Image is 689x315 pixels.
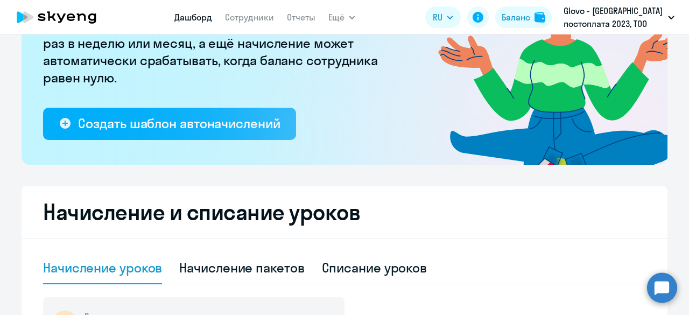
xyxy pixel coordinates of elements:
[495,6,552,28] button: Балансbalance
[43,108,296,140] button: Создать шаблон автоначислений
[322,259,427,276] div: Списание уроков
[78,115,280,132] div: Создать шаблон автоначислений
[43,259,162,276] div: Начисление уроков
[287,12,315,23] a: Отчеты
[502,11,530,24] div: Баланс
[535,12,545,23] img: balance
[328,6,355,28] button: Ещё
[558,4,680,30] button: Glovo - [GEOGRAPHIC_DATA] постоплата 2023, ТОО GLOVO [GEOGRAPHIC_DATA]
[433,11,442,24] span: RU
[225,12,274,23] a: Сотрудники
[425,6,461,28] button: RU
[328,11,344,24] span: Ещё
[43,199,646,225] h2: Начисление и списание уроков
[174,12,212,23] a: Дашборд
[564,4,664,30] p: Glovo - [GEOGRAPHIC_DATA] постоплата 2023, ТОО GLOVO [GEOGRAPHIC_DATA]
[179,259,304,276] div: Начисление пакетов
